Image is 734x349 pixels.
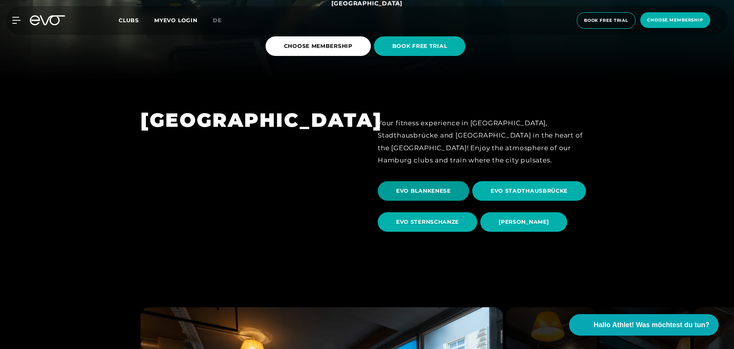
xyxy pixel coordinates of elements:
span: EVO STERNSCHANZE [396,218,459,226]
a: [PERSON_NAME] [480,206,570,238]
div: Your fitness experience in [GEOGRAPHIC_DATA], Stadthausbrücke and [GEOGRAPHIC_DATA] in the heart ... [378,117,594,166]
span: [PERSON_NAME] [499,218,549,226]
span: choose membership [647,17,703,23]
h1: [GEOGRAPHIC_DATA] [140,108,356,133]
a: BOOK FREE TRIAL [374,31,469,62]
span: Hallo Athlet! Was möchtest du tun? [594,320,710,330]
a: Clubs [119,16,154,24]
span: EVO STADTHAUSBRÜCKE [491,187,568,195]
span: book free trial [584,17,628,24]
a: EVO BLANKENESE [378,175,472,206]
a: CHOOSE MEMBERSHIP [266,31,374,62]
span: Clubs [119,17,139,24]
a: de [213,16,231,25]
span: BOOK FREE TRIAL [392,42,447,50]
span: EVO BLANKENESE [396,187,451,195]
span: CHOOSE MEMBERSHIP [284,42,352,50]
a: EVO STERNSCHANZE [378,206,480,238]
a: book free trial [574,12,638,29]
a: MYEVO LOGIN [154,17,197,24]
span: de [213,17,222,24]
a: EVO STADTHAUSBRÜCKE [472,175,589,206]
a: choose membership [638,12,713,29]
button: Hallo Athlet! Was möchtest du tun? [569,314,719,336]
